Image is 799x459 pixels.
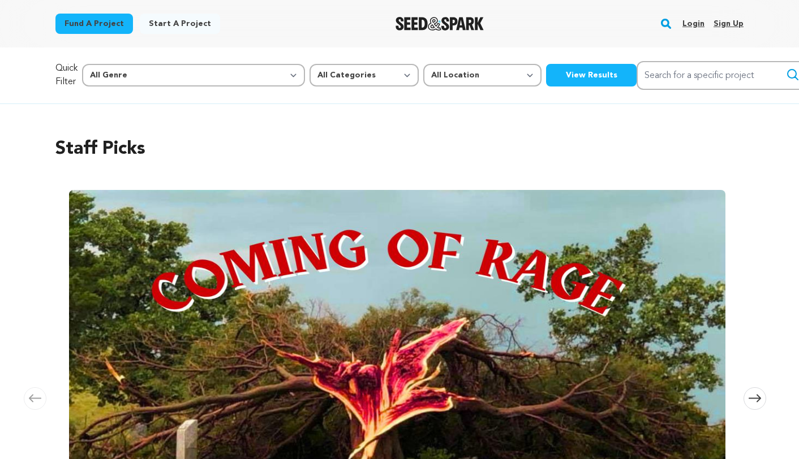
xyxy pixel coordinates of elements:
[714,15,744,33] a: Sign up
[682,15,705,33] a: Login
[396,17,484,31] a: Seed&Spark Homepage
[546,64,637,86] button: View Results
[55,62,78,89] p: Quick Filter
[140,14,220,34] a: Start a project
[396,17,484,31] img: Seed&Spark Logo Dark Mode
[55,136,744,163] h2: Staff Picks
[55,14,133,34] a: Fund a project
